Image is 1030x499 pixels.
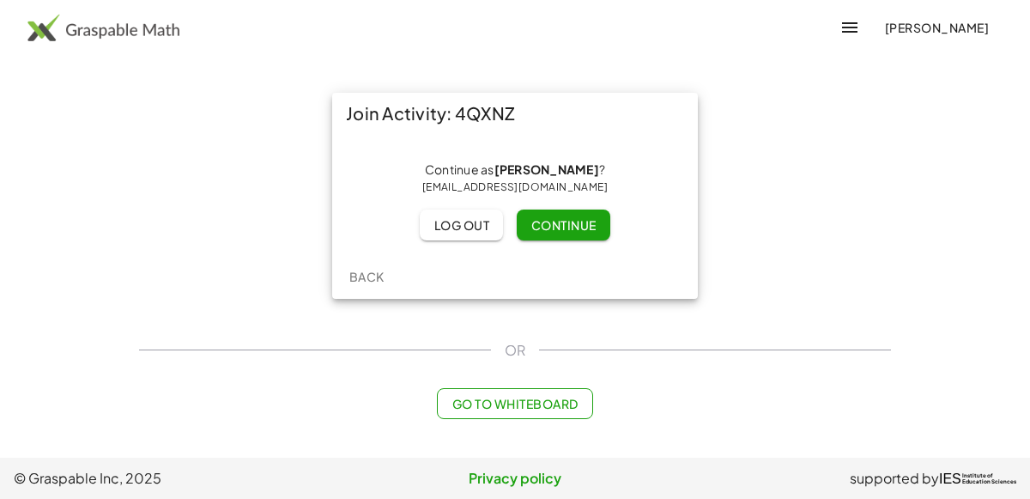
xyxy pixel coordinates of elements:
button: [PERSON_NAME] [870,12,1003,43]
strong: [PERSON_NAME] [494,161,599,177]
span: Go to Whiteboard [451,396,578,411]
span: [PERSON_NAME] [884,20,989,35]
span: Back [348,269,384,284]
button: Log out [420,210,503,240]
div: Continue as ? [346,161,684,196]
span: Institute of Education Sciences [962,473,1016,485]
span: © Graspable Inc, 2025 [14,468,348,489]
div: [EMAIL_ADDRESS][DOMAIN_NAME] [346,179,684,196]
span: OR [505,340,525,361]
button: Continue [517,210,609,240]
span: supported by [850,468,939,489]
div: Join Activity: 4QXNZ [332,93,698,134]
span: IES [939,471,961,487]
a: Privacy policy [348,468,682,489]
button: Go to Whiteboard [437,388,592,419]
button: Back [339,261,394,292]
span: Log out [433,217,489,233]
span: Continue [530,217,596,233]
a: IESInstitute ofEducation Sciences [939,468,1016,489]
